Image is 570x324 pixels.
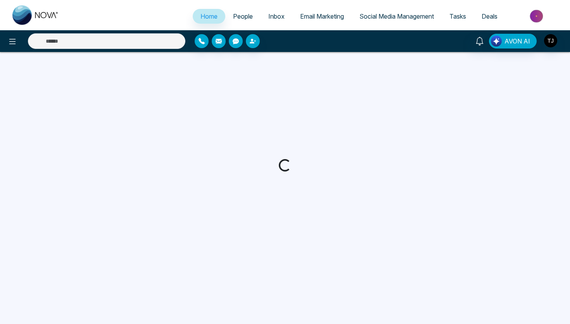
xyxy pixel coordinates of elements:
[12,5,59,25] img: Nova CRM Logo
[352,9,442,24] a: Social Media Management
[509,7,565,25] img: Market-place.gif
[300,12,344,20] span: Email Marketing
[261,9,292,24] a: Inbox
[442,9,474,24] a: Tasks
[225,9,261,24] a: People
[268,12,285,20] span: Inbox
[482,12,497,20] span: Deals
[200,12,218,20] span: Home
[449,12,466,20] span: Tasks
[491,36,502,47] img: Lead Flow
[489,34,537,49] button: AVON AI
[544,34,557,47] img: User Avatar
[233,12,253,20] span: People
[474,9,505,24] a: Deals
[359,12,434,20] span: Social Media Management
[292,9,352,24] a: Email Marketing
[504,36,530,46] span: AVON AI
[193,9,225,24] a: Home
